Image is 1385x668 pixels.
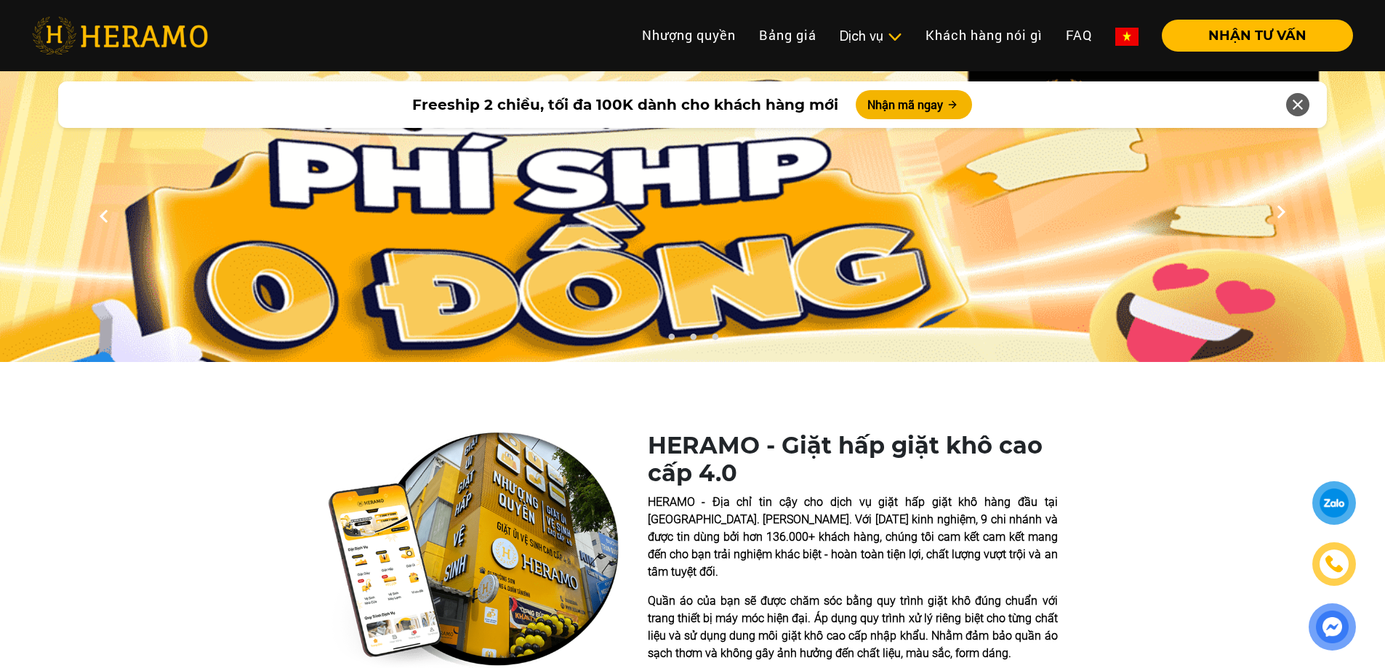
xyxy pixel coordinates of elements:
a: Nhượng quyền [630,20,747,51]
a: phone-icon [1314,544,1354,584]
button: 2 [686,333,700,347]
a: Khách hàng nói gì [914,20,1054,51]
img: heramo-logo.png [32,17,208,55]
a: FAQ [1054,20,1104,51]
a: Bảng giá [747,20,828,51]
p: Quần áo của bạn sẽ được chăm sóc bằng quy trình giặt khô đúng chuẩn với trang thiết bị máy móc hi... [648,592,1058,662]
button: Nhận mã ngay [856,90,972,119]
button: NHẬN TƯ VẤN [1162,20,1353,52]
span: Freeship 2 chiều, tối đa 100K dành cho khách hàng mới [412,94,838,116]
img: vn-flag.png [1115,28,1139,46]
p: HERAMO - Địa chỉ tin cậy cho dịch vụ giặt hấp giặt khô hàng đầu tại [GEOGRAPHIC_DATA]. [PERSON_NA... [648,494,1058,581]
div: Dịch vụ [840,26,902,46]
button: 1 [664,333,678,347]
img: phone-icon [1326,556,1343,572]
img: subToggleIcon [887,30,902,44]
a: NHẬN TƯ VẤN [1150,29,1353,42]
h1: HERAMO - Giặt hấp giặt khô cao cấp 4.0 [648,432,1058,488]
button: 3 [707,333,722,347]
